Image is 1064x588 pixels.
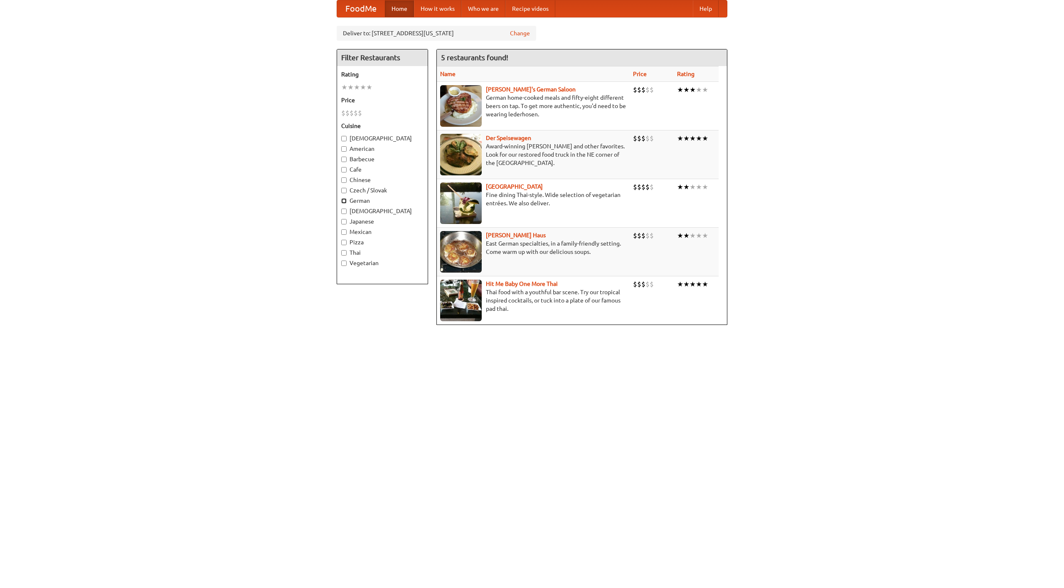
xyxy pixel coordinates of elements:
img: satay.jpg [440,182,482,224]
li: ★ [702,85,708,94]
h4: Filter Restaurants [337,49,428,66]
a: How it works [414,0,461,17]
li: $ [350,108,354,118]
li: $ [633,280,637,289]
li: $ [645,231,650,240]
label: Mexican [341,228,424,236]
li: $ [645,134,650,143]
h5: Cuisine [341,122,424,130]
input: [DEMOGRAPHIC_DATA] [341,136,347,141]
li: ★ [683,85,690,94]
label: Pizza [341,238,424,246]
img: speisewagen.jpg [440,134,482,175]
a: Der Speisewagen [486,135,531,141]
input: American [341,146,347,152]
li: $ [641,134,645,143]
ng-pluralize: 5 restaurants found! [441,54,508,62]
input: Czech / Slovak [341,188,347,193]
label: [DEMOGRAPHIC_DATA] [341,207,424,215]
li: ★ [683,231,690,240]
label: Vegetarian [341,259,424,267]
label: American [341,145,424,153]
a: FoodMe [337,0,385,17]
li: $ [641,231,645,240]
input: Barbecue [341,157,347,162]
li: $ [637,85,641,94]
li: ★ [347,83,354,92]
a: Help [693,0,719,17]
li: ★ [690,280,696,289]
li: ★ [702,280,708,289]
li: $ [641,182,645,192]
li: $ [650,182,654,192]
li: ★ [354,83,360,92]
p: Thai food with a youthful bar scene. Try our tropical inspired cocktails, or tuck into a plate of... [440,288,626,313]
a: Home [385,0,414,17]
li: $ [650,280,654,289]
li: $ [650,85,654,94]
li: $ [354,108,358,118]
input: Mexican [341,229,347,235]
li: ★ [696,85,702,94]
li: $ [645,85,650,94]
label: Japanese [341,217,424,226]
input: German [341,198,347,204]
li: $ [637,280,641,289]
div: Deliver to: [STREET_ADDRESS][US_STATE] [337,26,536,41]
li: $ [633,134,637,143]
li: ★ [683,134,690,143]
li: $ [650,231,654,240]
input: [DEMOGRAPHIC_DATA] [341,209,347,214]
li: $ [645,182,650,192]
a: Name [440,71,456,77]
li: ★ [696,134,702,143]
li: $ [345,108,350,118]
label: [DEMOGRAPHIC_DATA] [341,134,424,143]
li: ★ [690,134,696,143]
li: ★ [677,280,683,289]
p: East German specialties, in a family-friendly setting. Come warm up with our delicious soups. [440,239,626,256]
li: ★ [702,231,708,240]
li: ★ [696,231,702,240]
input: Pizza [341,240,347,245]
li: ★ [683,182,690,192]
li: $ [633,85,637,94]
li: ★ [696,182,702,192]
a: Who we are [461,0,505,17]
li: $ [358,108,362,118]
li: $ [641,85,645,94]
li: ★ [683,280,690,289]
li: ★ [690,85,696,94]
h5: Price [341,96,424,104]
label: Chinese [341,176,424,184]
a: Price [633,71,647,77]
label: Cafe [341,165,424,174]
li: $ [645,280,650,289]
li: ★ [702,182,708,192]
li: $ [633,231,637,240]
a: [GEOGRAPHIC_DATA] [486,183,543,190]
a: [PERSON_NAME]'s German Saloon [486,86,576,93]
li: ★ [690,231,696,240]
p: Award-winning [PERSON_NAME] and other favorites. Look for our restored food truck in the NE corne... [440,142,626,167]
img: kohlhaus.jpg [440,231,482,273]
a: Recipe videos [505,0,555,17]
input: Thai [341,250,347,256]
li: $ [341,108,345,118]
input: Chinese [341,177,347,183]
p: German home-cooked meals and fifty-eight different beers on tap. To get more authentic, you'd nee... [440,93,626,118]
p: Fine dining Thai-style. Wide selection of vegetarian entrées. We also deliver. [440,191,626,207]
label: German [341,197,424,205]
label: Thai [341,248,424,257]
label: Czech / Slovak [341,186,424,194]
img: esthers.jpg [440,85,482,127]
li: ★ [366,83,372,92]
a: [PERSON_NAME] Haus [486,232,546,239]
a: Hit Me Baby One More Thai [486,280,558,287]
li: ★ [677,85,683,94]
